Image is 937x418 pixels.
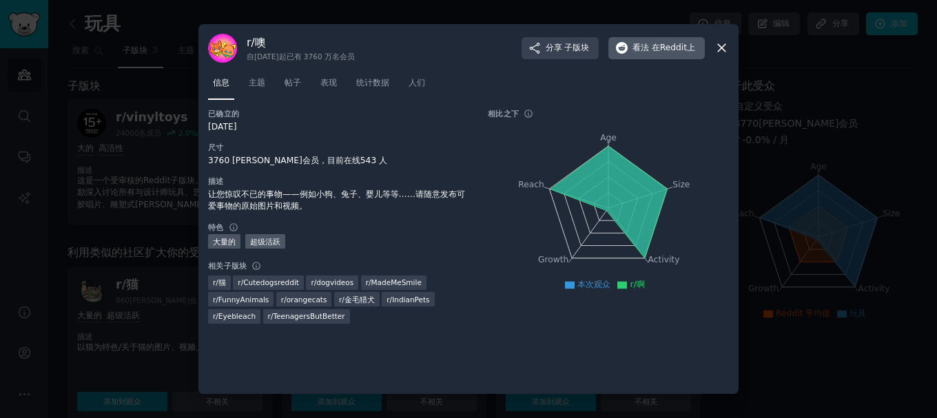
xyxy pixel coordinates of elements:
[273,312,344,320] font: TeenagersButBetter
[287,52,340,61] font: 已有 3760 万名
[371,278,422,286] font: MadeMeSmile
[340,52,355,61] font: 会员
[387,295,392,304] font: r/
[281,295,287,304] font: r/
[360,156,387,165] font: 543 人
[213,78,229,87] font: 信息
[218,295,269,304] font: FunnyAnimals
[608,37,705,59] button: 看法在Reddit上
[488,109,519,118] font: 相比之下
[546,43,562,52] font: 分享
[518,179,544,189] tspan: Reach
[630,280,644,289] font: r/啊
[287,295,327,304] font: orangecats
[404,72,430,101] a: 人们
[208,143,224,151] font: 尺寸
[327,156,360,165] font: 目前在线
[218,312,256,320] font: Eyebleach
[218,278,226,286] font: 猫
[538,255,568,264] tspan: Growth
[249,78,265,87] font: 主题
[652,43,695,52] font: 在Reddit上
[632,43,649,52] font: 看法
[244,72,270,101] a: 主题
[316,278,353,286] font: dogvideos
[208,122,236,132] font: [DATE]
[280,72,306,101] a: 帖子
[208,223,224,231] font: 特色
[208,34,237,63] img: 噢
[564,43,589,52] font: 子版块
[213,238,236,246] font: 大量的
[247,52,287,61] font: 自[DATE]起
[208,177,224,185] font: 描述
[247,36,255,49] font: r/
[208,189,465,211] font: 让您惊叹不已的事物——例如小狗、兔子、婴儿等等……请随意发布可爱事物的原始图片和视频。
[320,78,337,87] font: 表现
[392,295,429,304] font: IndianPets
[409,78,425,87] font: 人们
[243,278,299,286] font: Cutedogsreddit
[351,72,394,101] a: 统计数据
[208,109,239,118] font: 已确立的
[208,156,302,165] font: 3760 [PERSON_NAME]
[213,312,218,320] font: r/
[213,295,218,304] font: r/
[255,36,266,49] font: 噢
[213,278,218,286] font: r/
[208,262,247,270] font: 相关子版块
[316,72,342,101] a: 表现
[577,280,610,289] font: 本次观众
[356,78,389,87] font: 统计数据
[238,278,243,286] font: r/
[250,238,280,246] font: 超级活跃
[302,156,327,165] font: 会员，
[648,255,680,264] tspan: Activity
[600,133,617,143] tspan: Age
[344,295,375,304] font: 金毛猎犬
[522,37,599,59] button: 分享子版块
[311,278,316,286] font: r/
[208,72,234,101] a: 信息
[366,278,371,286] font: r/
[339,295,344,304] font: r/
[268,312,274,320] font: r/
[285,78,301,87] font: 帖子
[672,179,690,189] tspan: Size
